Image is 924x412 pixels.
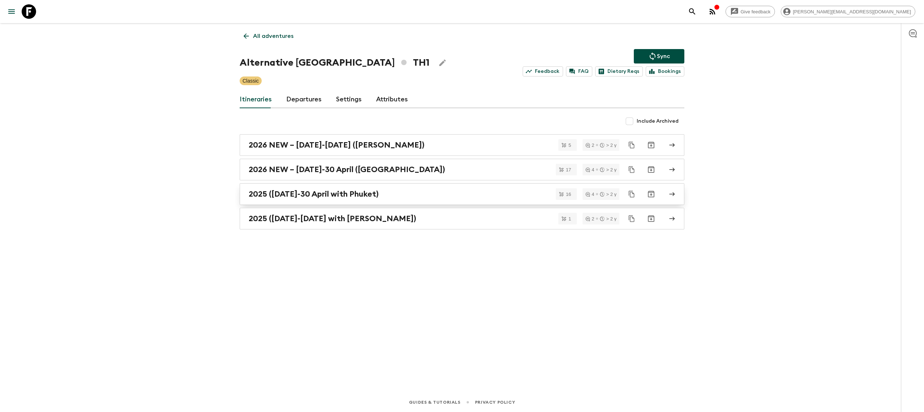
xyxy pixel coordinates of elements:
a: FAQ [566,66,592,76]
span: [PERSON_NAME][EMAIL_ADDRESS][DOMAIN_NAME] [789,9,915,14]
div: > 2 y [600,143,616,148]
a: Privacy Policy [475,398,515,406]
p: Classic [243,77,259,84]
a: Dietary Reqs [595,66,643,76]
div: 2 [585,143,594,148]
button: Duplicate [625,188,638,201]
div: 2 [585,216,594,221]
a: 2026 NEW – [DATE]-30 April ([GEOGRAPHIC_DATA]) [240,159,684,180]
a: Guides & Tutorials [409,398,461,406]
a: Bookings [646,66,684,76]
p: Sync [657,52,670,61]
a: All adventures [240,29,297,43]
a: Feedback [523,66,563,76]
button: Edit Adventure Title [435,56,450,70]
button: Duplicate [625,139,638,152]
span: 1 [564,216,575,221]
div: 4 [585,167,594,172]
a: 2025 ([DATE]-[DATE] with [PERSON_NAME]) [240,208,684,229]
a: Itineraries [240,91,272,108]
button: Archive [644,211,658,226]
div: [PERSON_NAME][EMAIL_ADDRESS][DOMAIN_NAME] [781,6,915,17]
button: Archive [644,187,658,201]
a: 2025 ([DATE]-30 April with Phuket) [240,183,684,205]
h2: 2025 ([DATE]-30 April with Phuket) [249,189,379,199]
div: > 2 y [600,167,616,172]
button: Duplicate [625,212,638,225]
a: Give feedback [725,6,775,17]
span: 16 [562,192,575,197]
div: > 2 y [600,216,616,221]
a: 2026 NEW – [DATE]-[DATE] ([PERSON_NAME]) [240,134,684,156]
button: Archive [644,138,658,152]
span: Give feedback [737,9,775,14]
h2: 2026 NEW – [DATE]-[DATE] ([PERSON_NAME]) [249,140,424,150]
button: search adventures [685,4,699,19]
button: Duplicate [625,163,638,176]
p: All adventures [253,32,293,40]
h2: 2025 ([DATE]-[DATE] with [PERSON_NAME]) [249,214,416,223]
div: > 2 y [600,192,616,197]
span: 17 [562,167,575,172]
a: Departures [286,91,322,108]
button: menu [4,4,19,19]
h2: 2026 NEW – [DATE]-30 April ([GEOGRAPHIC_DATA]) [249,165,445,174]
span: Include Archived [637,118,679,125]
div: 4 [585,192,594,197]
button: Sync adventure departures to the booking engine [634,49,684,63]
button: Archive [644,162,658,177]
a: Attributes [376,91,408,108]
h1: Alternative [GEOGRAPHIC_DATA] TH1 [240,56,430,70]
a: Settings [336,91,362,108]
span: 5 [564,143,575,148]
